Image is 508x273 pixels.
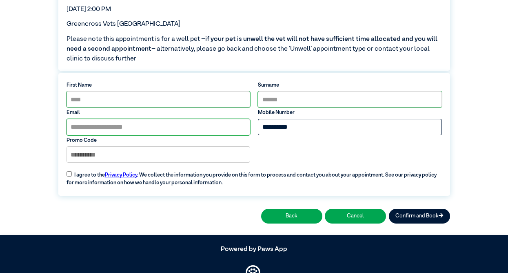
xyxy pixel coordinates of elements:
[67,34,442,64] span: Please note this appointment is for a well pet – – alternatively, please go back and choose the ‘...
[258,81,441,89] label: Surname
[67,21,180,27] span: Greencross Vets [GEOGRAPHIC_DATA]
[105,172,137,178] a: Privacy Policy
[62,166,446,187] label: I agree to the . We collect the information you provide on this form to process and contact you a...
[58,246,450,253] h5: Powered by Paws App
[67,81,250,89] label: First Name
[261,209,322,223] button: Back
[325,209,386,223] button: Cancel
[67,109,250,116] label: Email
[389,209,450,223] button: Confirm and Book
[67,36,437,52] span: if your pet is unwell the vet will not have sufficient time allocated and you will need a second ...
[67,171,72,177] input: I agree to thePrivacy Policy. We collect the information you provide on this form to process and ...
[67,136,250,144] label: Promo Code
[258,109,441,116] label: Mobile Number
[67,6,111,13] span: [DATE] 2:00 PM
